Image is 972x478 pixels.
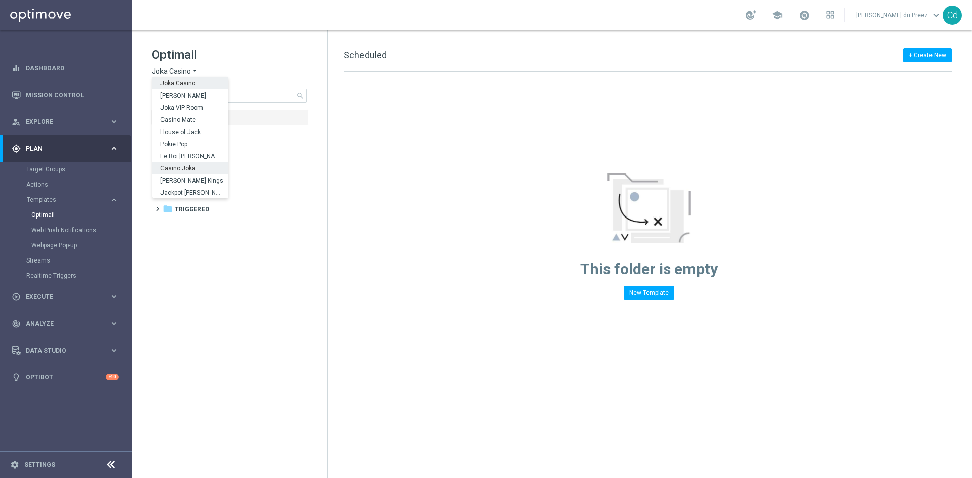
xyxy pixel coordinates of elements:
[26,192,131,253] div: Templates
[930,10,942,21] span: keyboard_arrow_down
[11,91,119,99] button: Mission Control
[109,345,119,355] i: keyboard_arrow_right
[26,268,131,283] div: Realtime Triggers
[31,207,131,223] div: Optimail
[772,10,783,21] span: school
[11,145,119,153] button: gps_fixed Plan keyboard_arrow_right
[109,292,119,301] i: keyboard_arrow_right
[106,374,119,380] div: +10
[12,55,119,81] div: Dashboard
[27,197,109,203] div: Templates
[580,260,718,278] span: This folder is empty
[175,205,209,214] span: Triggered
[31,211,105,219] a: Optimail
[11,320,119,328] button: track_changes Analyze keyboard_arrow_right
[31,241,105,249] a: Webpage Pop-up
[12,117,21,126] i: person_search
[26,347,109,354] span: Data Studio
[26,81,119,108] a: Mission Control
[24,462,55,468] a: Settings
[163,204,173,214] i: folder
[26,256,105,265] a: Streams
[12,346,109,355] div: Data Studio
[26,119,109,125] span: Explore
[12,144,109,153] div: Plan
[31,238,131,253] div: Webpage Pop-up
[344,50,387,60] span: Scheduled
[26,253,131,268] div: Streams
[26,55,119,81] a: Dashboard
[12,81,119,108] div: Mission Control
[855,8,943,23] a: [PERSON_NAME] du Preezkeyboard_arrow_down
[11,64,119,72] button: equalizer Dashboard
[12,364,119,390] div: Optibot
[12,117,109,126] div: Explore
[11,118,119,126] button: person_search Explore keyboard_arrow_right
[152,67,191,76] span: Joka Casino
[26,162,131,177] div: Target Groups
[26,272,105,280] a: Realtime Triggers
[109,117,119,126] i: keyboard_arrow_right
[26,321,109,327] span: Analyze
[109,319,119,328] i: keyboard_arrow_right
[12,319,21,328] i: track_changes
[12,319,109,328] div: Analyze
[12,144,21,153] i: gps_fixed
[26,177,131,192] div: Actions
[943,6,962,25] div: Cd
[27,197,99,203] span: Templates
[26,146,109,152] span: Plan
[152,47,307,63] h1: Optimail
[26,165,105,173] a: Target Groups
[624,286,674,300] button: New Template
[31,223,131,238] div: Web Push Notifications
[152,67,199,76] button: Joka Casino arrow_drop_down
[607,173,691,243] img: emptyStateManageTemplates.jpg
[903,48,952,62] button: + Create New
[11,346,119,355] button: Data Studio keyboard_arrow_right
[12,373,21,382] i: lightbulb
[191,67,199,76] i: arrow_drop_down
[26,364,106,390] a: Optibot
[152,89,307,103] input: Search Template
[26,196,119,204] button: Templates keyboard_arrow_right
[12,64,21,73] i: equalizer
[26,294,109,300] span: Execute
[152,77,228,198] ng-dropdown-panel: Options list
[10,460,19,469] i: settings
[31,226,105,234] a: Web Push Notifications
[11,373,119,381] button: lightbulb Optibot +10
[12,292,21,301] i: play_circle_outline
[296,92,304,100] span: search
[12,292,109,301] div: Execute
[109,195,119,205] i: keyboard_arrow_right
[26,181,105,189] a: Actions
[11,293,119,301] button: play_circle_outline Execute keyboard_arrow_right
[109,144,119,153] i: keyboard_arrow_right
